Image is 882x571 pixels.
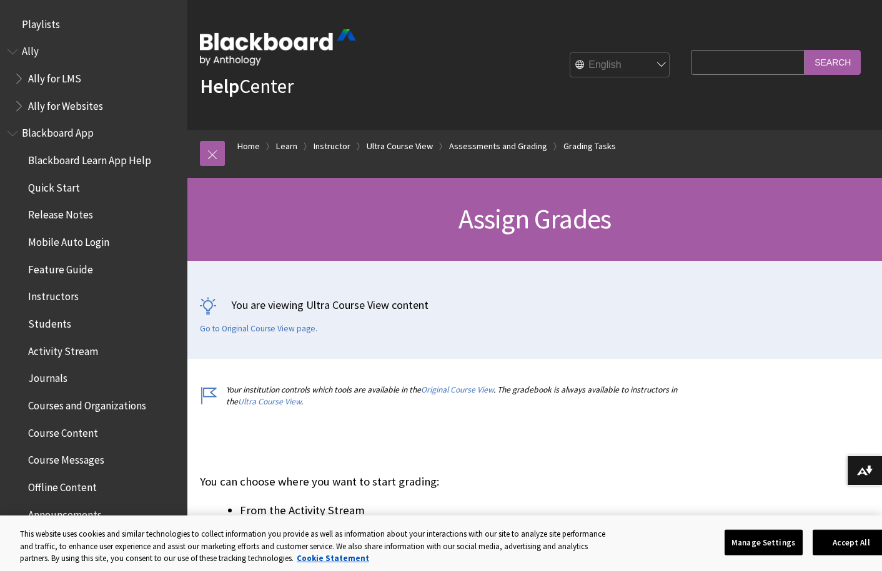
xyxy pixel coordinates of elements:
[7,41,180,117] nav: Book outline for Anthology Ally Help
[7,14,180,35] nav: Book outline for Playlists
[297,553,369,564] a: More information about your privacy, opens in a new tab
[200,74,239,99] strong: Help
[238,396,301,407] a: Ultra Course View
[28,232,109,248] span: Mobile Auto Login
[200,297,870,313] p: You are viewing Ultra Course View content
[725,529,803,555] button: Manage Settings
[28,313,71,330] span: Students
[200,384,685,408] p: Your institution controls which tools are available in the . The gradebook is always available to...
[28,259,93,276] span: Feature Guide
[314,139,350,154] a: Instructor
[28,68,81,85] span: Ally for LMS
[367,139,433,154] a: Ultra Course View
[28,341,98,358] span: Activity Stream
[421,384,493,395] a: Original Course View
[28,504,102,521] span: Announcements
[22,123,94,140] span: Blackboard App
[20,528,617,565] div: This website uses cookies and similar technologies to collect information you provide as well as ...
[28,150,151,167] span: Blackboard Learn App Help
[28,286,79,303] span: Instructors
[28,95,103,112] span: Ally for Websites
[276,139,297,154] a: Learn
[28,422,98,439] span: Course Content
[200,74,294,99] a: HelpCenter
[240,502,685,519] li: From the Activity Stream
[200,29,356,66] img: Blackboard by Anthology
[449,139,547,154] a: Assessments and Grading
[200,323,317,334] a: Go to Original Course View page.
[28,477,97,494] span: Offline Content
[28,395,146,412] span: Courses and Organizations
[22,14,60,31] span: Playlists
[458,202,612,236] span: Assign Grades
[28,205,93,222] span: Release Notes
[28,450,104,467] span: Course Messages
[570,53,670,78] select: Site Language Selector
[28,177,80,194] span: Quick Start
[563,139,616,154] a: Grading Tasks
[805,50,861,74] input: Search
[28,368,67,385] span: Journals
[237,139,260,154] a: Home
[22,41,39,58] span: Ally
[200,474,685,490] p: You can choose where you want to start grading:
